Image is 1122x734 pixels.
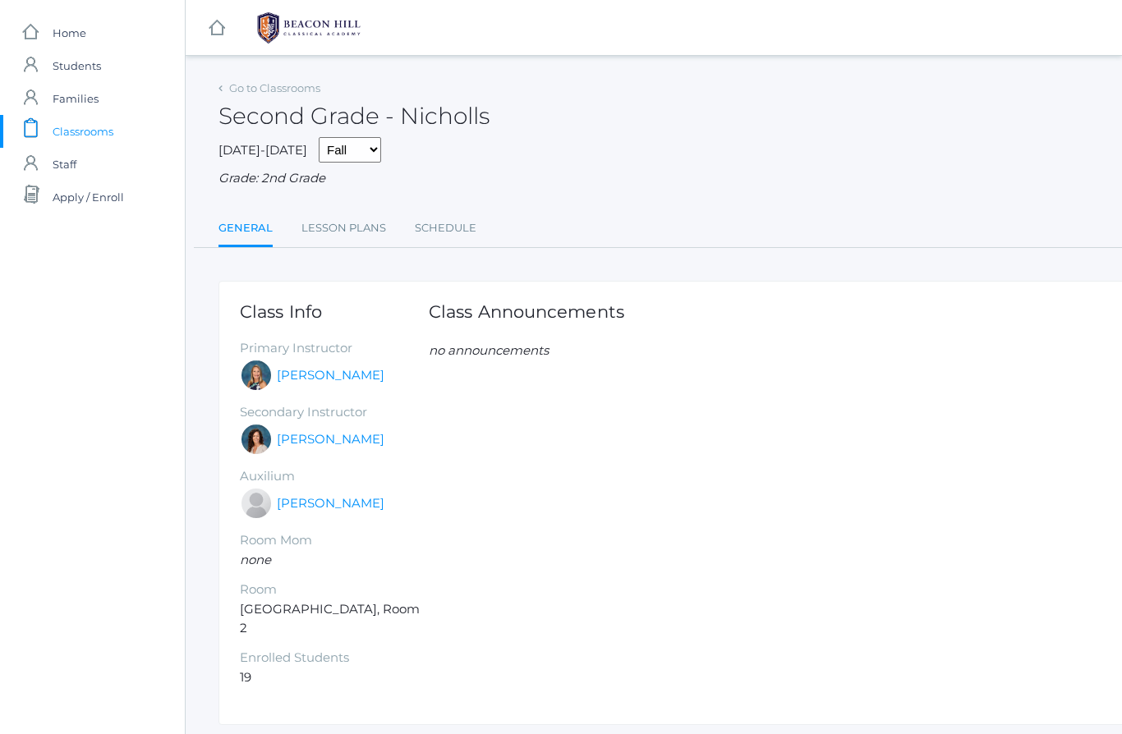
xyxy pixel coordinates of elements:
[218,142,307,158] span: [DATE]-[DATE]
[240,668,429,687] li: 19
[240,487,273,520] div: Sarah Armstrong
[240,651,429,665] h5: Enrolled Students
[415,212,476,245] a: Schedule
[429,302,624,321] h1: Class Announcements
[301,212,386,245] a: Lesson Plans
[218,103,490,129] h2: Second Grade - Nicholls
[240,406,429,420] h5: Secondary Instructor
[53,49,101,82] span: Students
[53,181,124,213] span: Apply / Enroll
[240,359,273,392] div: Courtney Nicholls
[218,212,273,247] a: General
[229,81,320,94] a: Go to Classrooms
[240,534,429,548] h5: Room Mom
[240,423,273,456] div: Cari Burke
[53,16,86,49] span: Home
[53,148,76,181] span: Staff
[53,115,113,148] span: Classrooms
[240,302,429,321] h1: Class Info
[277,366,384,385] a: [PERSON_NAME]
[429,342,549,358] em: no announcements
[240,552,271,567] em: none
[53,82,99,115] span: Families
[240,302,429,687] div: [GEOGRAPHIC_DATA], Room 2
[277,494,384,513] a: [PERSON_NAME]
[240,342,429,356] h5: Primary Instructor
[240,583,429,597] h5: Room
[247,7,370,48] img: 1_BHCALogos-05.png
[277,430,384,449] a: [PERSON_NAME]
[240,470,429,484] h5: Auxilium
